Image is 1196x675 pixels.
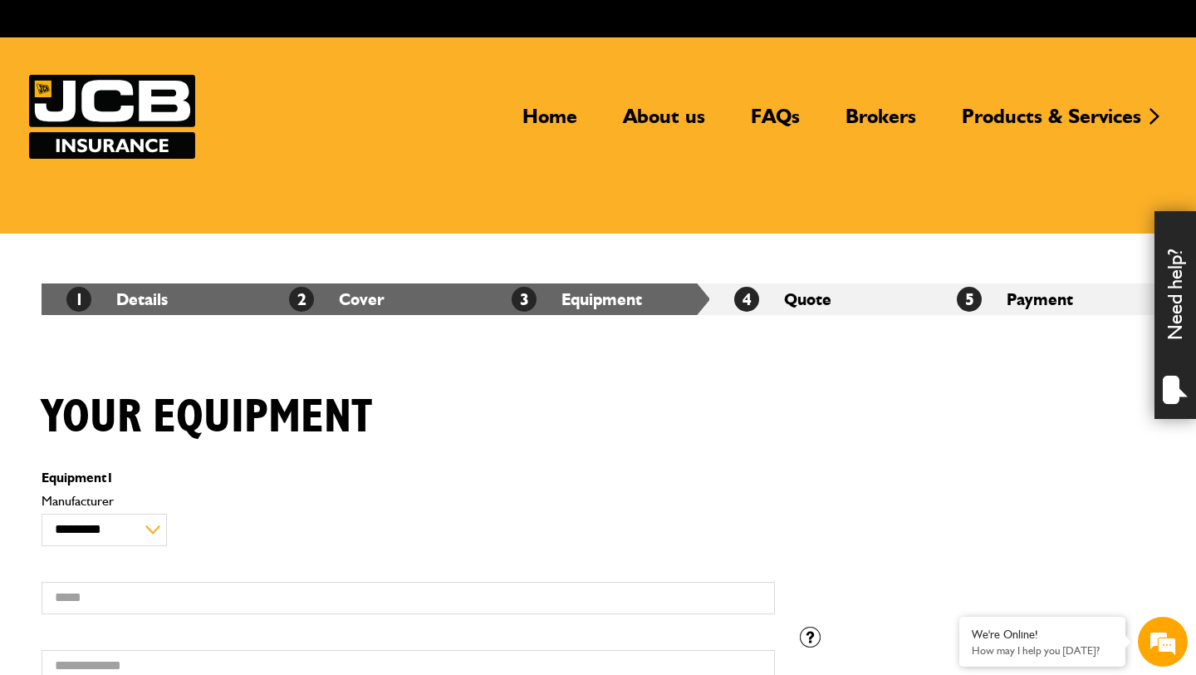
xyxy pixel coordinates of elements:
[512,287,537,312] span: 3
[1154,211,1196,419] div: Need help?
[610,104,718,142] a: About us
[487,283,709,315] li: Equipment
[932,283,1154,315] li: Payment
[709,283,932,315] li: Quote
[738,104,812,142] a: FAQs
[949,104,1154,142] a: Products & Services
[42,471,775,485] p: Equipment
[833,104,929,142] a: Brokers
[510,104,590,142] a: Home
[29,75,195,159] img: JCB Insurance Services logo
[42,495,775,508] label: Manufacturer
[972,644,1113,657] p: How may I help you today?
[66,287,91,312] span: 1
[289,287,314,312] span: 2
[106,470,114,485] span: 1
[289,289,385,309] a: 2Cover
[66,289,168,309] a: 1Details
[957,287,982,312] span: 5
[42,390,372,446] h1: Your equipment
[734,287,759,312] span: 4
[29,75,195,159] a: JCB Insurance Services
[972,628,1113,642] div: We're Online!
